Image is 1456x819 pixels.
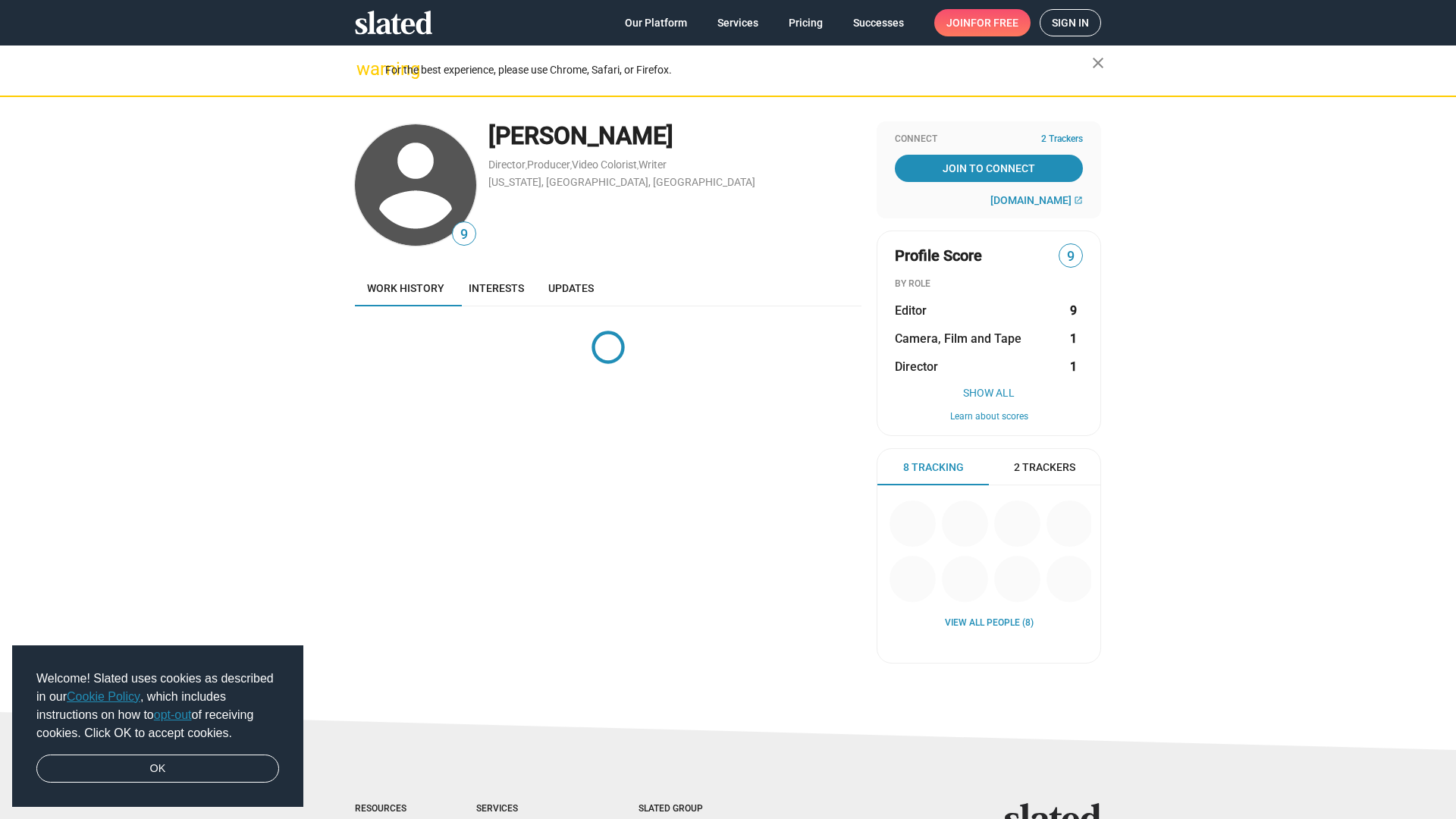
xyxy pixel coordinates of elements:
span: Successes [853,9,904,36]
span: , [570,162,572,170]
a: Video Colorist [572,158,637,171]
a: Work history [355,270,457,306]
a: Updates [536,270,606,306]
a: Sign in [1040,9,1101,36]
a: opt-out [154,708,192,721]
span: 8 Tracking [903,460,964,475]
span: 2 Trackers [1014,460,1075,475]
span: 9 [453,224,475,245]
span: 2 Trackers [1041,133,1083,146]
div: Connect [895,133,1083,146]
div: For the best experience, please use Chrome, Safari, or Firefox. [385,60,1092,80]
mat-icon: warning [356,60,375,78]
a: Pricing [777,9,835,36]
span: Join [946,9,1018,36]
div: Resources [355,803,416,815]
a: dismiss cookie message [36,755,279,783]
div: cookieconsent [12,645,303,808]
div: BY ROLE [895,278,1083,290]
span: Pricing [789,9,823,36]
button: Learn about scores [895,411,1083,423]
a: Cookie Policy [67,690,140,703]
span: Editor [895,303,927,318]
strong: 1 [1070,331,1077,347]
span: Work history [367,282,444,294]
a: [DOMAIN_NAME] [990,194,1083,206]
a: [US_STATE], [GEOGRAPHIC_DATA], [GEOGRAPHIC_DATA] [488,176,755,188]
a: Director [488,158,526,171]
button: Show All [895,387,1083,399]
div: [PERSON_NAME] [488,120,861,152]
span: , [637,162,639,170]
a: Writer [639,158,667,171]
span: [DOMAIN_NAME] [990,194,1072,206]
span: 9 [1059,246,1082,267]
span: , [526,162,527,170]
a: Interests [457,270,536,306]
div: Slated Group [639,803,742,815]
span: Services [717,9,758,36]
span: Our Platform [625,9,687,36]
span: Camera, Film and Tape [895,331,1021,347]
span: Welcome! Slated uses cookies as described in our , which includes instructions on how to of recei... [36,670,279,742]
mat-icon: close [1089,54,1107,72]
a: Producer [527,158,570,171]
span: Profile Score [895,246,982,266]
a: Services [705,9,770,36]
a: Joinfor free [934,9,1031,36]
a: View all People (8) [945,617,1034,629]
a: Join To Connect [895,155,1083,182]
a: Our Platform [613,9,699,36]
a: Successes [841,9,916,36]
span: Sign in [1052,10,1089,36]
span: Interests [469,282,524,294]
strong: 9 [1070,303,1077,318]
span: Join To Connect [898,155,1080,182]
mat-icon: open_in_new [1074,196,1083,205]
strong: 1 [1070,359,1077,375]
span: Director [895,359,938,375]
div: Services [476,803,578,815]
span: for free [971,9,1018,36]
span: Updates [548,282,594,294]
